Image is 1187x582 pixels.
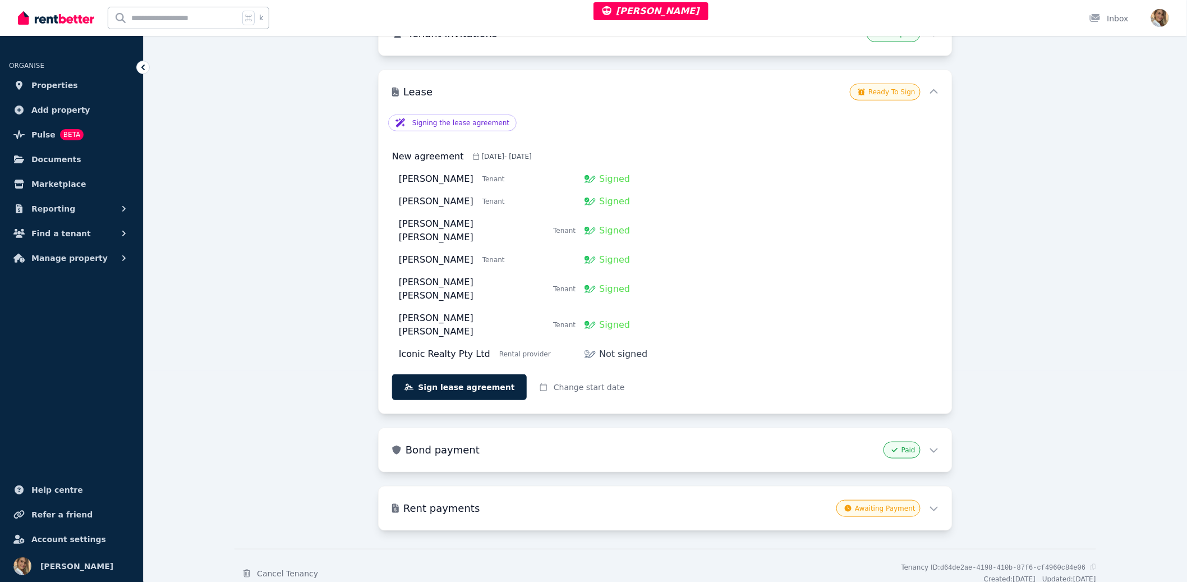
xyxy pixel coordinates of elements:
div: [PERSON_NAME] [PERSON_NAME] [399,276,544,303]
h3: Rent payments [403,501,832,516]
div: [PERSON_NAME] [399,172,473,186]
button: Manage property [9,247,134,269]
button: Change start date [531,377,634,397]
span: Paid [901,446,915,455]
span: Signed [599,224,630,237]
span: Awaiting Payment [855,504,915,513]
a: Help centre [9,479,134,501]
button: Tenancy ID:d64de2ae-4198-410b-87f6-cf4960c84e06 [901,563,1096,572]
span: Manage property [31,251,108,265]
a: Documents [9,148,134,171]
div: Tenant [553,226,576,235]
span: Reporting [31,202,75,216]
img: Signed or not signed [585,173,596,185]
div: Tenant [482,255,505,264]
span: Help centre [31,483,83,497]
span: Account settings [31,533,106,546]
img: Signed or not signed [585,283,596,295]
span: Refer a friend [31,508,93,521]
span: Signed [599,195,630,208]
span: Marketplace [31,177,86,191]
span: Properties [31,79,78,92]
a: Account settings [9,528,134,551]
div: Tenant [482,175,505,184]
div: Tenant [482,197,505,206]
div: Inbox [1089,13,1129,24]
div: [PERSON_NAME] [399,195,473,208]
div: Tenant [553,320,576,329]
img: Signed or not signed [585,254,596,265]
span: ORGANISE [9,62,44,70]
div: [PERSON_NAME] [PERSON_NAME] [399,311,544,338]
button: Sign lease agreement [392,374,527,400]
h3: Lease [403,84,845,100]
span: Not signed [599,347,647,361]
span: Find a tenant [31,227,91,240]
img: Signed or not signed [585,196,596,207]
span: k [259,13,263,22]
img: Signed or not signed [585,225,596,236]
h3: Bond payment [406,442,879,458]
span: Signed [599,172,630,186]
span: Ready To Sign [868,88,915,97]
h4: New agreement [392,150,464,163]
div: Tenant [553,285,576,294]
span: [PERSON_NAME] [40,560,113,573]
span: [PERSON_NAME] [602,6,700,16]
a: Refer a friend [9,503,134,526]
img: Jodie Cartmer [13,557,31,575]
a: Properties [9,74,134,97]
div: Iconic Realty Pty Ltd [399,347,490,361]
img: Signed or not signed [585,319,596,331]
img: Jodie Cartmer [1151,9,1169,27]
a: PulseBETA [9,123,134,146]
div: Rental provider [499,350,551,359]
span: Signed [599,282,630,296]
div: [PERSON_NAME] [PERSON_NAME] [399,217,544,244]
span: BETA [60,129,84,140]
div: Signing the lease agreement [388,114,942,131]
span: [DATE] - [DATE] [482,152,532,161]
div: [PERSON_NAME] [399,253,473,267]
img: RentBetter [18,10,94,26]
span: Signed [599,318,630,332]
p: Signing the lease agreement [412,118,509,127]
button: Reporting [9,198,134,220]
a: Add property [9,99,134,121]
span: Pulse [31,128,56,141]
button: Find a tenant [9,222,134,245]
span: Add property [31,103,90,117]
div: Tenancy ID: [901,563,1086,572]
span: Signed [599,253,630,267]
img: Signed or not signed [585,349,596,360]
span: Documents [31,153,81,166]
a: Marketplace [9,173,134,195]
